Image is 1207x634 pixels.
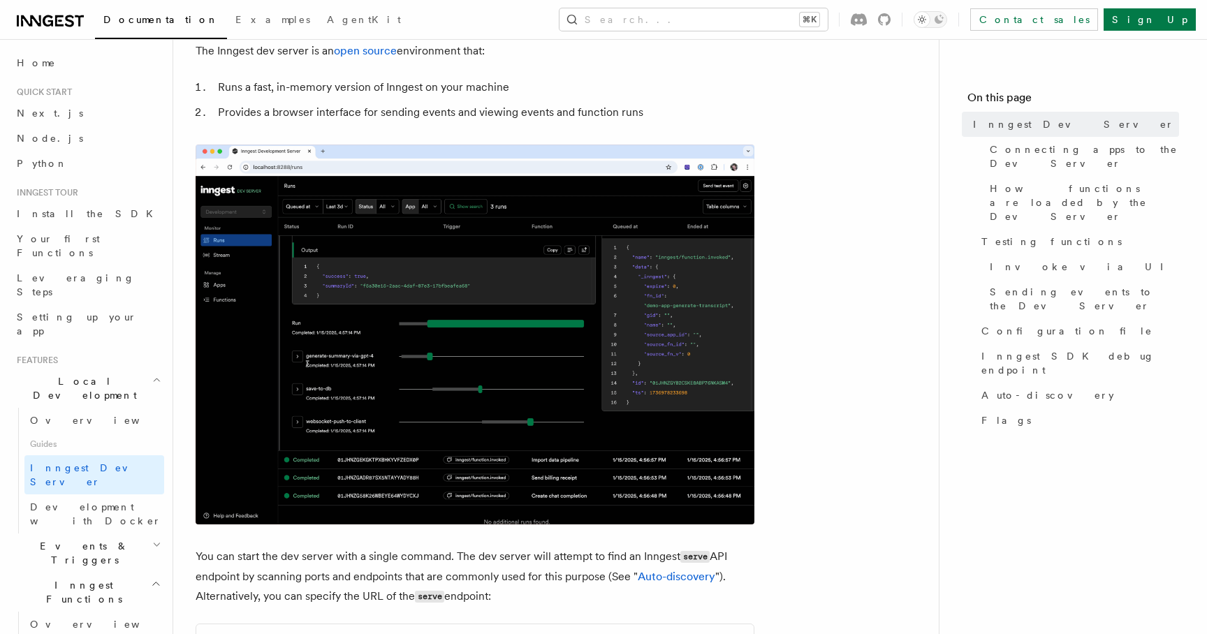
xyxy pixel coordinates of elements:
img: Dev Server Demo [196,145,754,524]
span: Flags [981,413,1031,427]
a: Configuration file [976,318,1179,344]
span: Auto-discovery [981,388,1114,402]
span: Your first Functions [17,233,100,258]
span: How functions are loaded by the Dev Server [990,182,1179,223]
span: Overview [30,415,174,426]
span: Inngest Functions [11,578,151,606]
a: Home [11,50,164,75]
span: Guides [24,433,164,455]
a: Sending events to the Dev Server [984,279,1179,318]
a: Sign Up [1104,8,1196,31]
a: Inngest Dev Server [24,455,164,494]
a: Python [11,151,164,176]
a: Overview [24,408,164,433]
span: Documentation [103,14,219,25]
code: serve [680,551,710,563]
span: Inngest tour [11,187,78,198]
span: Next.js [17,108,83,119]
span: Quick start [11,87,72,98]
a: Invoke via UI [984,254,1179,279]
a: Node.js [11,126,164,151]
h4: On this page [967,89,1179,112]
span: Testing functions [981,235,1122,249]
a: Next.js [11,101,164,126]
span: Inngest Dev Server [30,462,149,487]
a: Setting up your app [11,304,164,344]
span: Features [11,355,58,366]
a: AgentKit [319,4,409,38]
a: open source [334,44,397,57]
a: Contact sales [970,8,1098,31]
span: Invoke via UI [990,260,1176,274]
span: Home [17,56,56,70]
a: Your first Functions [11,226,164,265]
a: How functions are loaded by the Dev Server [984,176,1179,229]
button: Inngest Functions [11,573,164,612]
div: Local Development [11,408,164,533]
button: Local Development [11,369,164,408]
span: Node.js [17,133,83,144]
a: Examples [227,4,319,38]
span: Install the SDK [17,208,161,219]
a: Install the SDK [11,201,164,226]
span: Inngest SDK debug endpoint [981,349,1179,377]
span: AgentKit [327,14,401,25]
p: You can start the dev server with a single command. The dev server will attempt to find an Innges... [196,547,754,607]
span: Leveraging Steps [17,272,135,297]
span: Local Development [11,374,152,402]
button: Search...⌘K [559,8,828,31]
a: Testing functions [976,229,1179,254]
span: Inngest Dev Server [973,117,1174,131]
a: Development with Docker [24,494,164,533]
a: Auto-discovery [638,570,715,583]
a: Flags [976,408,1179,433]
span: Events & Triggers [11,539,152,567]
a: Inngest SDK debug endpoint [976,344,1179,383]
a: Auto-discovery [976,383,1179,408]
span: Overview [30,619,174,630]
span: Python [17,158,68,169]
a: Leveraging Steps [11,265,164,304]
button: Toggle dark mode [914,11,947,28]
span: Sending events to the Dev Server [990,285,1179,313]
a: Inngest Dev Server [967,112,1179,137]
a: Documentation [95,4,227,39]
span: Setting up your app [17,311,137,337]
li: Runs a fast, in-memory version of Inngest on your machine [214,78,754,97]
span: Connecting apps to the Dev Server [990,142,1179,170]
button: Events & Triggers [11,533,164,573]
p: The Inngest dev server is an environment that: [196,41,754,61]
span: Examples [235,14,310,25]
span: Configuration file [981,324,1153,338]
kbd: ⌘K [800,13,819,27]
code: serve [415,591,444,603]
li: Provides a browser interface for sending events and viewing events and function runs [214,103,754,122]
span: Development with Docker [30,501,161,526]
a: Connecting apps to the Dev Server [984,137,1179,176]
